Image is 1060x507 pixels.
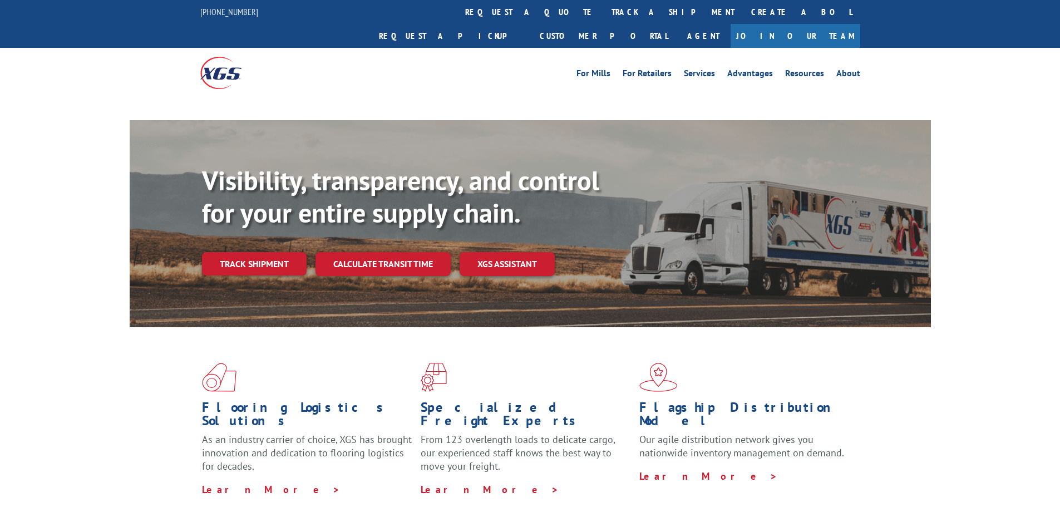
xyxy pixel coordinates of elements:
[421,363,447,392] img: xgs-icon-focused-on-flooring-red
[460,252,555,276] a: XGS ASSISTANT
[421,433,631,483] p: From 123 overlength loads to delicate cargo, our experienced staff knows the best way to move you...
[202,163,599,230] b: Visibility, transparency, and control for your entire supply chain.
[531,24,676,48] a: Customer Portal
[836,69,860,81] a: About
[315,252,451,276] a: Calculate transit time
[421,401,631,433] h1: Specialized Freight Experts
[202,363,236,392] img: xgs-icon-total-supply-chain-intelligence-red
[785,69,824,81] a: Resources
[639,363,678,392] img: xgs-icon-flagship-distribution-model-red
[639,470,778,483] a: Learn More >
[576,69,610,81] a: For Mills
[371,24,531,48] a: Request a pickup
[676,24,731,48] a: Agent
[639,401,850,433] h1: Flagship Distribution Model
[731,24,860,48] a: Join Our Team
[202,252,307,275] a: Track shipment
[684,69,715,81] a: Services
[202,433,412,472] span: As an industry carrier of choice, XGS has brought innovation and dedication to flooring logistics...
[200,6,258,17] a: [PHONE_NUMBER]
[421,483,559,496] a: Learn More >
[202,483,341,496] a: Learn More >
[639,433,844,459] span: Our agile distribution network gives you nationwide inventory management on demand.
[623,69,672,81] a: For Retailers
[202,401,412,433] h1: Flooring Logistics Solutions
[727,69,773,81] a: Advantages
